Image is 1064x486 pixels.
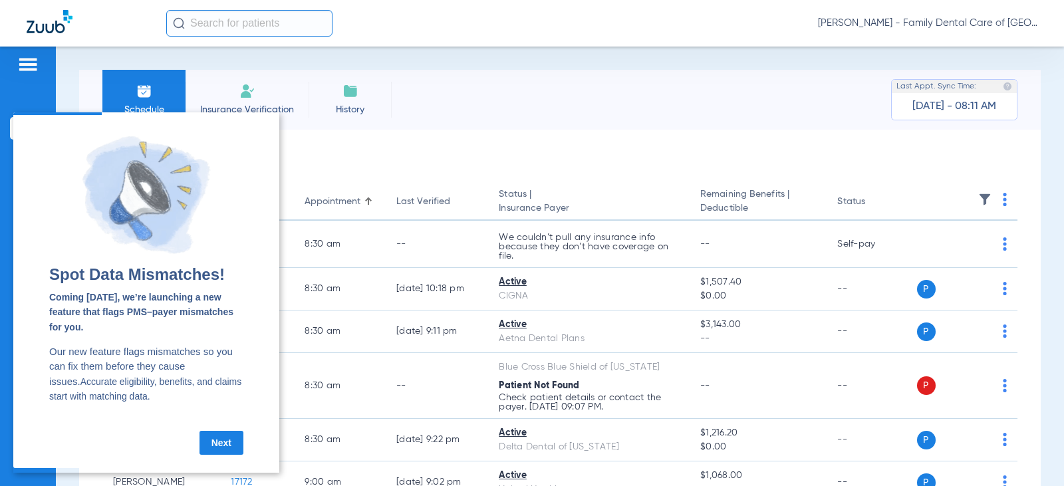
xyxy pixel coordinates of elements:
[294,419,386,461] td: 8:30 AM
[1003,237,1007,251] img: group-dot-blue.svg
[1003,433,1007,446] img: group-dot-blue.svg
[136,83,152,99] img: Schedule
[196,103,299,116] span: Insurance Verification
[917,431,936,449] span: P
[827,353,916,419] td: --
[499,360,679,374] div: Blue Cross Blue Shield of [US_STATE]
[818,17,1037,30] span: [PERSON_NAME] - Family Dental Care of [GEOGRAPHIC_DATA]
[700,289,816,303] span: $0.00
[827,310,916,353] td: --
[700,332,816,346] span: --
[294,221,386,268] td: 8:30 AM
[305,195,360,209] div: Appointment
[342,83,358,99] img: History
[488,183,690,221] th: Status |
[700,469,816,483] span: $1,068.00
[499,275,679,289] div: Active
[1003,82,1012,91] img: last sync help info
[499,381,579,390] span: Patient Not Found
[917,376,936,395] span: P
[700,318,816,332] span: $3,143.00
[186,318,230,342] a: Next
[700,201,816,215] span: Deductible
[700,239,710,249] span: --
[1003,324,1007,338] img: group-dot-blue.svg
[499,318,679,332] div: Active
[499,201,679,215] span: Insurance Payer
[166,10,332,37] input: Search for patients
[700,426,816,440] span: $1,216.20
[305,195,375,209] div: Appointment
[386,268,488,310] td: [DATE] 10:18 PM
[36,158,230,166] h2: Spot Data Mismatches!
[827,419,916,461] td: --
[112,103,176,116] span: Schedule
[700,381,710,390] span: --
[917,322,936,341] span: P
[36,233,219,275] span: Our new feature flags mismatches so you can fix them before they cause issues.
[499,233,679,261] p: We couldn’t pull any insurance info because they don’t have coverage on file.
[700,440,816,454] span: $0.00
[912,100,996,113] span: [DATE] - 08:11 AM
[386,419,488,461] td: [DATE] 9:22 PM
[36,180,220,220] span: Coming [DATE], we’re launching a new feature that flags PMS–payer mismatches for you.
[1003,193,1007,206] img: group-dot-blue.svg
[700,275,816,289] span: $1,507.40
[499,469,679,483] div: Active
[386,310,488,353] td: [DATE] 9:11 PM
[36,232,230,292] p: Accurate eligibility, benefits, and claims start with matching data.
[386,353,488,419] td: --
[294,353,386,419] td: 8:30 AM
[396,195,477,209] div: Last Verified
[319,103,382,116] span: History
[27,10,72,33] img: Zuub Logo
[294,310,386,353] td: 8:30 AM
[386,221,488,268] td: --
[917,280,936,299] span: P
[294,268,386,310] td: 8:30 AM
[239,83,255,99] img: Manual Insurance Verification
[1003,379,1007,392] img: group-dot-blue.svg
[17,57,39,72] img: hamburger-icon
[396,195,450,209] div: Last Verified
[499,440,679,454] div: Delta Dental of [US_STATE]
[499,289,679,303] div: CIGNA
[827,183,916,221] th: Status
[978,193,992,206] img: filter.svg
[499,393,679,412] p: Check patient details or contact the payer. [DATE] 09:07 PM.
[827,221,916,268] td: Self-pay
[896,80,976,93] span: Last Appt. Sync Time:
[690,183,827,221] th: Remaining Benefits |
[1003,282,1007,295] img: group-dot-blue.svg
[827,268,916,310] td: --
[173,17,185,29] img: Search Icon
[499,332,679,346] div: Aetna Dental Plans
[499,426,679,440] div: Active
